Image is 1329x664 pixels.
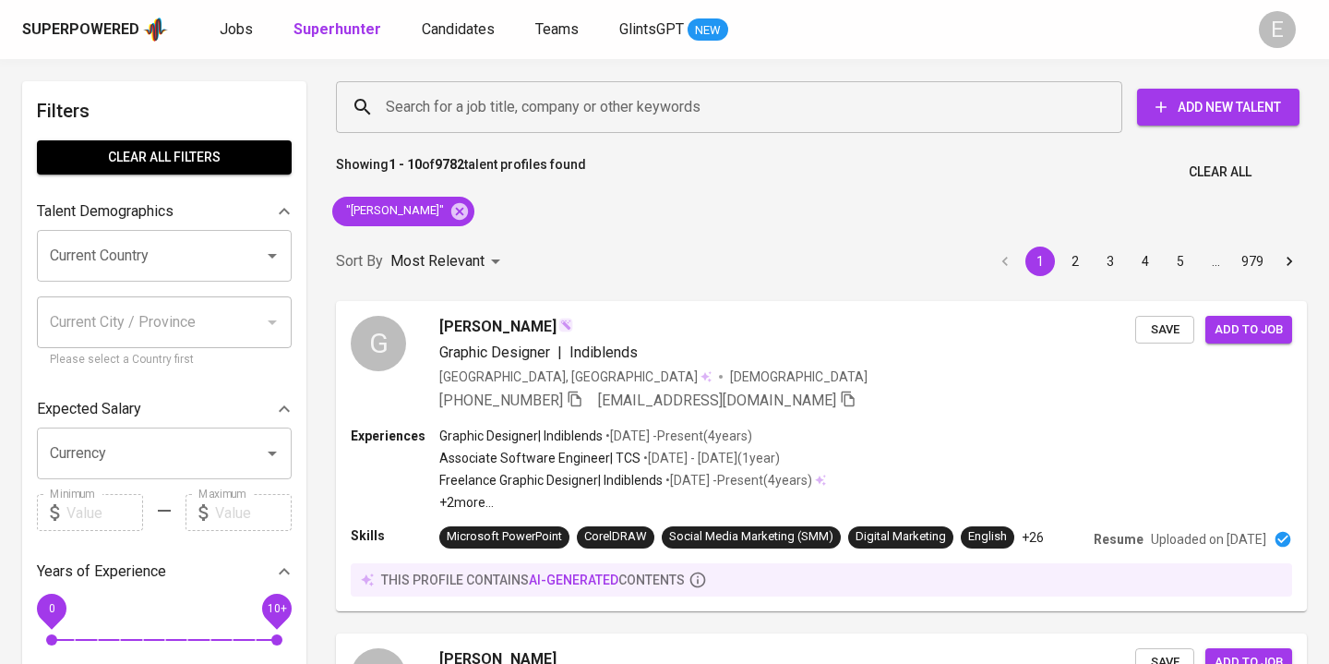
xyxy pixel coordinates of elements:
[259,243,285,269] button: Open
[439,368,712,386] div: [GEOGRAPHIC_DATA], [GEOGRAPHIC_DATA]
[447,528,562,546] div: Microsoft PowerPoint
[435,157,464,172] b: 9782
[1259,11,1296,48] div: E
[1096,247,1125,276] button: Go to page 3
[332,197,474,226] div: "[PERSON_NAME]"
[529,573,618,587] span: AI-generated
[332,202,455,220] span: "[PERSON_NAME]"
[389,157,422,172] b: 1 - 10
[336,301,1307,611] a: G[PERSON_NAME]Graphic Designer|Indiblends[GEOGRAPHIC_DATA], [GEOGRAPHIC_DATA][DEMOGRAPHIC_DATA] [...
[351,427,439,445] p: Experiences
[439,316,557,338] span: [PERSON_NAME]
[856,528,946,546] div: Digital Marketing
[37,553,292,590] div: Years of Experience
[1215,320,1283,341] span: Add to job
[1135,316,1194,344] button: Save
[558,318,573,332] img: magic_wand.svg
[535,18,582,42] a: Teams
[1144,320,1185,341] span: Save
[50,351,279,369] p: Please select a Country first
[584,528,647,546] div: CorelDRAW
[381,571,685,589] p: this profile contains contents
[557,342,562,364] span: |
[37,561,166,583] p: Years of Experience
[439,344,550,361] span: Graphic Designer
[1022,528,1044,547] p: +26
[619,18,728,42] a: GlintsGPT NEW
[1166,247,1195,276] button: Go to page 5
[66,494,143,531] input: Value
[1137,89,1299,126] button: Add New Talent
[336,155,586,189] p: Showing of talent profiles found
[351,316,406,371] div: G
[439,427,603,445] p: Graphic Designer | Indiblends
[143,16,168,43] img: app logo
[390,245,507,279] div: Most Relevant
[598,392,836,409] span: [EMAIL_ADDRESS][DOMAIN_NAME]
[688,21,728,40] span: NEW
[37,398,141,420] p: Expected Salary
[37,140,292,175] button: Clear All filters
[215,494,292,531] input: Value
[1275,247,1304,276] button: Go to next page
[1094,530,1143,549] p: Resume
[439,493,826,512] p: +2 more ...
[259,441,285,466] button: Open
[220,20,253,38] span: Jobs
[336,250,383,272] p: Sort By
[37,96,292,126] h6: Filters
[1151,530,1266,549] p: Uploaded on [DATE]
[293,18,385,42] a: Superhunter
[535,20,579,38] span: Teams
[1025,247,1055,276] button: page 1
[988,247,1307,276] nav: pagination navigation
[1181,155,1259,189] button: Clear All
[52,146,277,169] span: Clear All filters
[390,250,485,272] p: Most Relevant
[439,471,663,489] p: Freelance Graphic Designer | Indiblends
[22,16,168,43] a: Superpoweredapp logo
[293,20,381,38] b: Superhunter
[669,528,833,546] div: Social Media Marketing (SMM)
[968,528,1007,546] div: English
[1205,316,1292,344] button: Add to job
[37,200,174,223] p: Talent Demographics
[267,602,286,615] span: 10+
[1236,247,1269,276] button: Go to page 979
[730,368,870,386] span: [DEMOGRAPHIC_DATA]
[37,391,292,428] div: Expected Salary
[1189,161,1251,184] span: Clear All
[37,193,292,230] div: Talent Demographics
[351,526,439,545] p: Skills
[48,602,54,615] span: 0
[603,427,752,445] p: • [DATE] - Present ( 4 years )
[569,344,638,361] span: Indiblends
[22,19,139,41] div: Superpowered
[422,18,498,42] a: Candidates
[1131,247,1160,276] button: Go to page 4
[220,18,257,42] a: Jobs
[1201,252,1230,271] div: …
[663,471,812,489] p: • [DATE] - Present ( 4 years )
[439,449,641,467] p: Associate Software Engineer | TCS
[439,392,563,409] span: [PHONE_NUMBER]
[422,20,495,38] span: Candidates
[641,449,780,467] p: • [DATE] - [DATE] ( 1 year )
[1060,247,1090,276] button: Go to page 2
[1152,96,1285,119] span: Add New Talent
[619,20,684,38] span: GlintsGPT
